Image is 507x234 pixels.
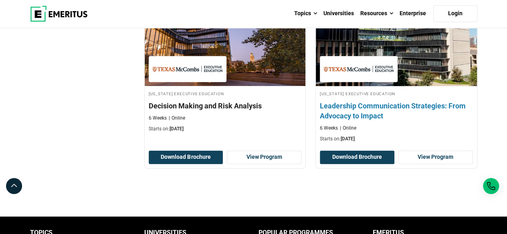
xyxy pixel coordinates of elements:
h4: [US_STATE] Executive Education [149,90,302,97]
button: Download Brochure [320,150,394,164]
img: Decision Making and Risk Analysis | Online Business Management Course [145,6,306,86]
span: [DATE] [170,126,184,132]
a: Business Management Course by Texas Executive Education - September 25, 2025 Texas Executive Educ... [145,6,306,136]
a: View Program [227,150,301,164]
p: 6 Weeks [149,115,167,122]
p: Starts on: [149,126,302,132]
img: Texas Executive Education [153,60,222,78]
h4: [US_STATE] Executive Education [320,90,473,97]
img: Texas Executive Education [324,60,394,78]
span: [DATE] [341,136,355,142]
img: Leadership Communication Strategies: From Advocacy to Impact | Online Business Management Course [308,2,485,90]
h4: Leadership Communication Strategies: From Advocacy to Impact [320,101,473,121]
p: Starts on: [320,136,473,142]
a: Login [433,5,477,22]
p: Online [169,115,185,122]
p: Online [340,125,356,132]
p: 6 Weeks [320,125,338,132]
button: Download Brochure [149,150,223,164]
a: Business Management Course by Texas Executive Education - December 4, 2025 Texas Executive Educat... [316,6,477,146]
h4: Decision Making and Risk Analysis [149,101,302,111]
a: View Program [398,150,473,164]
